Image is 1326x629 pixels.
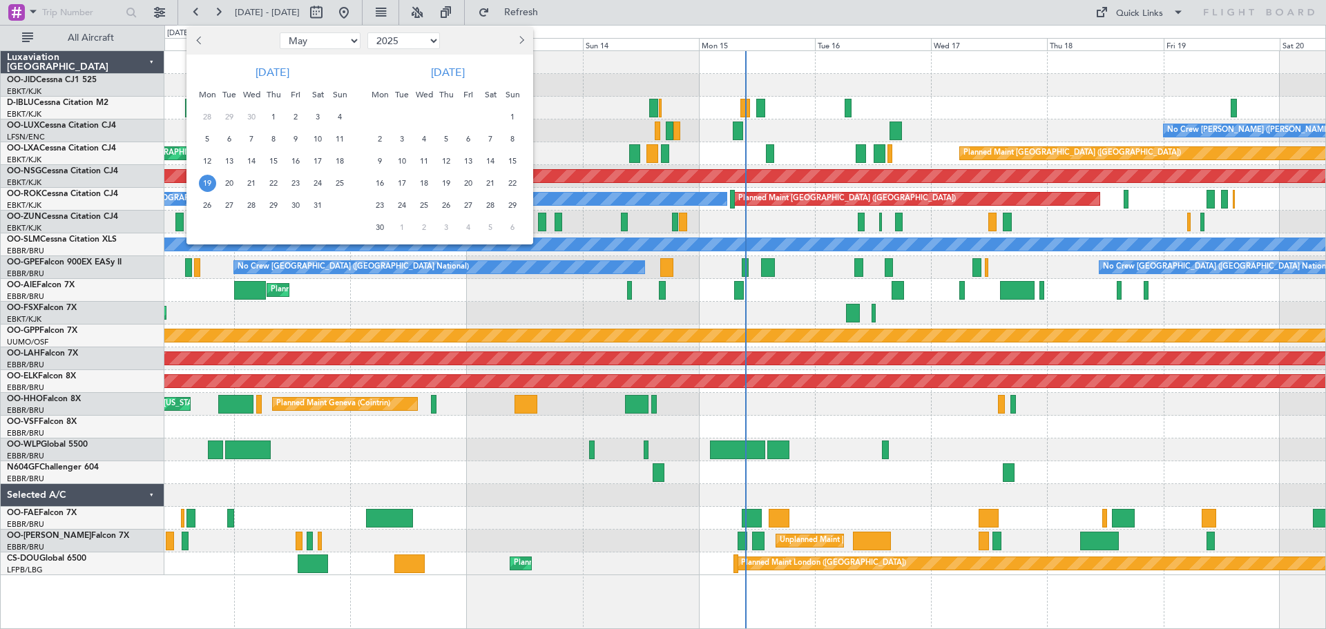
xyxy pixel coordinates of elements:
[479,172,501,194] div: 21-6-2025
[329,106,351,128] div: 4-5-2025
[218,172,240,194] div: 20-5-2025
[391,216,413,238] div: 1-7-2025
[504,197,521,214] span: 29
[372,219,389,236] span: 30
[460,153,477,170] span: 13
[438,175,455,192] span: 19
[501,172,523,194] div: 22-6-2025
[280,32,361,49] select: Select month
[262,150,285,172] div: 15-5-2025
[199,153,216,170] span: 12
[196,172,218,194] div: 19-5-2025
[413,194,435,216] div: 25-6-2025
[307,84,329,106] div: Sat
[391,128,413,150] div: 3-6-2025
[391,84,413,106] div: Tue
[479,84,501,106] div: Sat
[192,30,207,52] button: Previous month
[504,175,521,192] span: 22
[501,216,523,238] div: 6-7-2025
[435,128,457,150] div: 5-6-2025
[196,106,218,128] div: 28-4-2025
[416,175,433,192] span: 18
[243,108,260,126] span: 30
[287,153,305,170] span: 16
[394,197,411,214] span: 24
[413,172,435,194] div: 18-6-2025
[504,219,521,236] span: 6
[513,30,528,52] button: Next month
[438,153,455,170] span: 12
[457,128,479,150] div: 6-6-2025
[265,175,282,192] span: 22
[457,194,479,216] div: 27-6-2025
[457,172,479,194] div: 20-6-2025
[307,194,329,216] div: 31-5-2025
[460,175,477,192] span: 20
[262,84,285,106] div: Thu
[218,128,240,150] div: 6-5-2025
[329,128,351,150] div: 11-5-2025
[265,197,282,214] span: 29
[372,175,389,192] span: 16
[479,216,501,238] div: 5-7-2025
[285,84,307,106] div: Fri
[482,197,499,214] span: 28
[435,150,457,172] div: 12-6-2025
[391,194,413,216] div: 24-6-2025
[501,84,523,106] div: Sun
[240,106,262,128] div: 30-4-2025
[394,130,411,148] span: 3
[479,194,501,216] div: 28-6-2025
[307,106,329,128] div: 3-5-2025
[285,194,307,216] div: 30-5-2025
[501,150,523,172] div: 15-6-2025
[262,106,285,128] div: 1-5-2025
[218,194,240,216] div: 27-5-2025
[416,219,433,236] span: 2
[435,84,457,106] div: Thu
[457,84,479,106] div: Fri
[482,175,499,192] span: 21
[438,130,455,148] span: 5
[287,130,305,148] span: 9
[262,172,285,194] div: 22-5-2025
[369,216,391,238] div: 30-6-2025
[329,150,351,172] div: 18-5-2025
[221,175,238,192] span: 20
[243,130,260,148] span: 7
[331,153,349,170] span: 18
[218,106,240,128] div: 29-4-2025
[413,216,435,238] div: 2-7-2025
[438,197,455,214] span: 26
[196,194,218,216] div: 26-5-2025
[482,153,499,170] span: 14
[199,197,216,214] span: 26
[240,150,262,172] div: 14-5-2025
[435,194,457,216] div: 26-6-2025
[221,130,238,148] span: 6
[457,150,479,172] div: 13-6-2025
[482,130,499,148] span: 7
[479,150,501,172] div: 14-6-2025
[309,153,327,170] span: 17
[221,153,238,170] span: 13
[287,175,305,192] span: 23
[262,128,285,150] div: 8-5-2025
[221,108,238,126] span: 29
[196,84,218,106] div: Mon
[240,128,262,150] div: 7-5-2025
[285,106,307,128] div: 2-5-2025
[391,150,413,172] div: 10-6-2025
[265,153,282,170] span: 15
[307,150,329,172] div: 17-5-2025
[460,197,477,214] span: 27
[394,175,411,192] span: 17
[372,153,389,170] span: 9
[460,219,477,236] span: 4
[457,216,479,238] div: 4-7-2025
[367,32,440,49] select: Select year
[372,197,389,214] span: 23
[287,108,305,126] span: 2
[243,175,260,192] span: 21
